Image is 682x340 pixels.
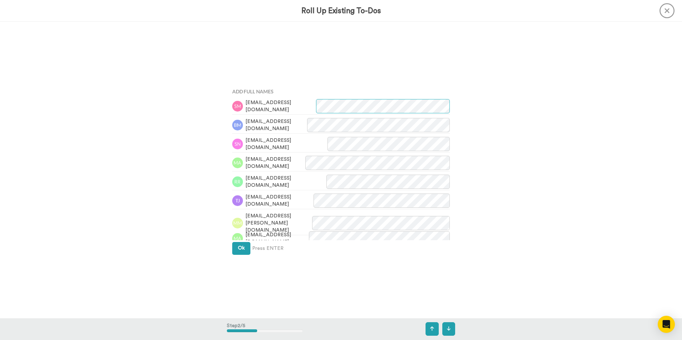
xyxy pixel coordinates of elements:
img: tj.png [232,195,243,206]
span: [EMAIL_ADDRESS][PERSON_NAME][DOMAIN_NAME] [245,212,312,234]
img: sm.png [232,101,243,112]
span: Press ENTER [252,245,284,252]
h3: Roll Up Existing To-Dos [301,7,381,15]
div: Open Intercom Messenger [658,316,675,333]
span: [EMAIL_ADDRESS][DOMAIN_NAME] [245,118,307,132]
button: Ok [232,242,250,255]
span: [EMAIL_ADDRESS][DOMAIN_NAME] [245,231,309,246]
h4: Add Full Names [232,89,450,94]
span: [EMAIL_ADDRESS][DOMAIN_NAME] [245,194,314,208]
span: [EMAIL_ADDRESS][DOMAIN_NAME] [245,99,316,113]
div: Step 2 / 5 [227,319,303,339]
span: [EMAIL_ADDRESS][DOMAIN_NAME] [245,175,326,189]
img: ma.png [232,233,243,244]
img: sn.png [232,139,243,149]
img: rr.png [232,176,243,187]
span: [EMAIL_ADDRESS][DOMAIN_NAME] [245,137,327,151]
span: Ok [238,246,245,251]
span: [EMAIL_ADDRESS][DOMAIN_NAME] [245,156,305,170]
img: ma.png [232,158,243,168]
img: mm.png [232,218,243,228]
img: bm.png [232,120,243,130]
